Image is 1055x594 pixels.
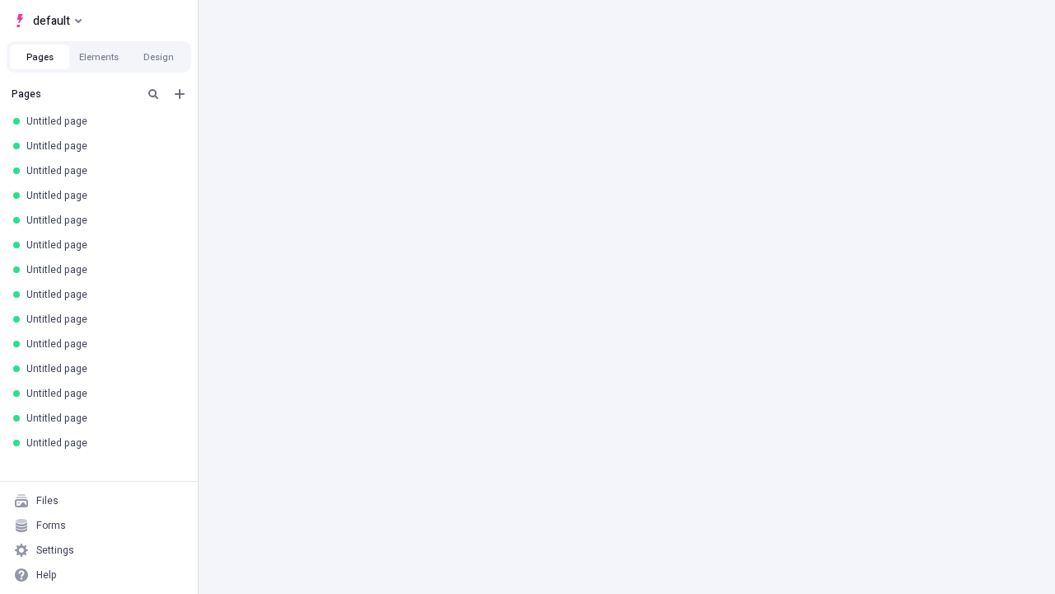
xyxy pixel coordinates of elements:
[33,11,70,31] span: default
[26,412,178,425] div: Untitled page
[26,164,178,177] div: Untitled page
[26,362,178,375] div: Untitled page
[26,337,178,351] div: Untitled page
[36,494,59,507] div: Files
[26,387,178,400] div: Untitled page
[26,214,178,227] div: Untitled page
[69,45,129,69] button: Elements
[12,87,137,101] div: Pages
[36,568,57,582] div: Help
[129,45,188,69] button: Design
[26,288,178,301] div: Untitled page
[26,115,178,128] div: Untitled page
[36,519,66,532] div: Forms
[26,189,178,202] div: Untitled page
[26,263,178,276] div: Untitled page
[7,8,88,33] button: Select site
[170,84,190,104] button: Add new
[26,238,178,252] div: Untitled page
[36,544,74,557] div: Settings
[26,436,178,450] div: Untitled page
[10,45,69,69] button: Pages
[26,139,178,153] div: Untitled page
[26,313,178,326] div: Untitled page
